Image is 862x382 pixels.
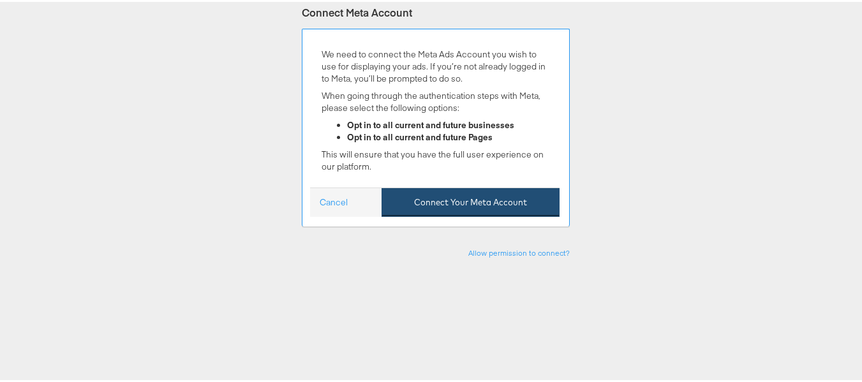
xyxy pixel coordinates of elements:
[382,186,560,215] button: Connect Your Meta Account
[320,195,348,207] a: Cancel
[347,117,514,129] strong: Opt in to all current and future businesses
[322,147,550,170] p: This will ensure that you have the full user experience on our platform.
[322,88,550,112] p: When going through the authentication steps with Meta, please select the following options:
[322,47,550,82] p: We need to connect the Meta Ads Account you wish to use for displaying your ads. If you’re not al...
[302,3,570,18] div: Connect Meta Account
[347,129,493,141] strong: Opt in to all current and future Pages
[468,246,570,256] a: Allow permission to connect?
